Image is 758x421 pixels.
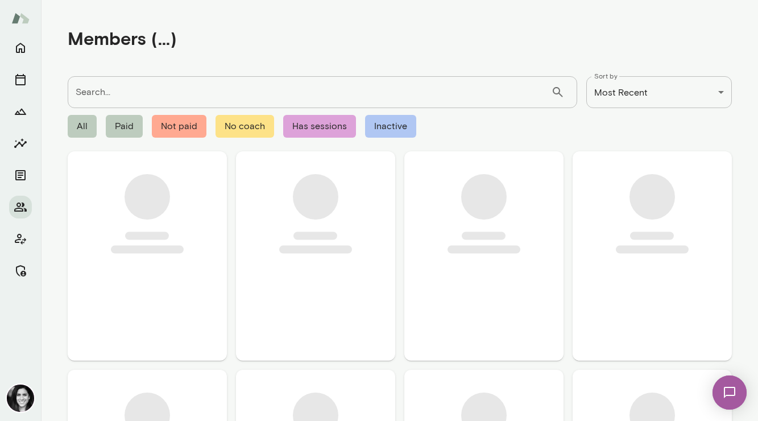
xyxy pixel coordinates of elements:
img: Jamie Albers [7,385,34,412]
span: Has sessions [283,115,356,138]
h4: Members (...) [68,27,177,49]
button: Sessions [9,68,32,91]
button: Home [9,36,32,59]
button: Client app [9,228,32,250]
span: No coach [216,115,274,138]
button: Insights [9,132,32,155]
button: Manage [9,259,32,282]
span: Not paid [152,115,206,138]
button: Members [9,196,32,218]
img: Mento [11,7,30,29]
span: All [68,115,97,138]
span: Paid [106,115,143,138]
label: Sort by [594,71,618,81]
div: Most Recent [586,76,732,108]
span: Inactive [365,115,416,138]
button: Documents [9,164,32,187]
button: Growth Plan [9,100,32,123]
